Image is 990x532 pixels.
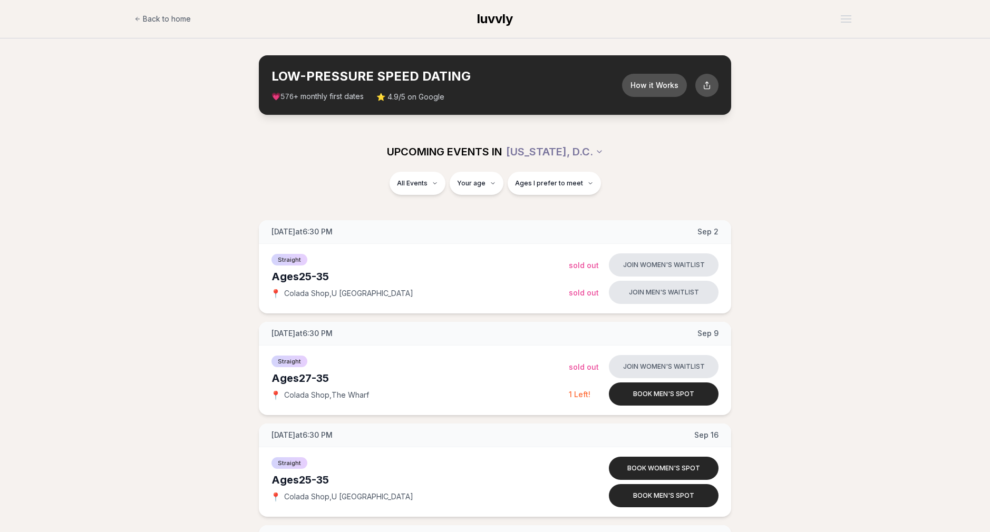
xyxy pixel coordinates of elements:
[697,328,719,339] span: Sep 9
[271,226,333,237] span: [DATE] at 6:30 PM
[271,91,364,102] span: 💗 + monthly first dates
[457,179,486,188] span: Your age
[280,93,294,101] span: 576
[569,261,599,270] span: Sold Out
[569,288,599,297] span: Sold Out
[271,254,307,265] span: Straight
[609,484,719,507] button: Book men's spot
[390,172,445,195] button: All Events
[271,328,333,339] span: [DATE] at 6:30 PM
[450,172,503,195] button: Your age
[697,226,719,237] span: Sep 2
[477,11,513,26] span: luvvly
[609,253,719,277] button: Join women's waitlist
[387,144,502,159] span: UPCOMING EVENTS IN
[609,281,719,304] button: Join men's waitlist
[271,269,569,284] div: Ages 25-35
[271,391,280,399] span: 📍
[134,8,191,29] a: Back to home
[376,92,444,102] span: ⭐ 4.9/5 on Google
[271,356,307,367] span: Straight
[284,288,413,299] span: Colada Shop , U [GEOGRAPHIC_DATA]
[837,11,856,27] button: Open menu
[271,457,307,469] span: Straight
[271,472,569,487] div: Ages 25-35
[569,390,590,399] span: 1 Left!
[609,355,719,378] button: Join women's waitlist
[508,172,601,195] button: Ages I prefer to meet
[397,179,428,188] span: All Events
[569,362,599,371] span: Sold Out
[271,492,280,501] span: 📍
[506,140,604,163] button: [US_STATE], D.C.
[477,11,513,27] a: luvvly
[694,430,719,440] span: Sep 16
[284,390,369,400] span: Colada Shop , The Wharf
[271,68,622,85] h2: LOW-PRESSURE SPEED DATING
[515,179,583,188] span: Ages I prefer to meet
[271,430,333,440] span: [DATE] at 6:30 PM
[609,382,719,406] button: Book men's spot
[271,371,569,386] div: Ages 27-35
[271,289,280,298] span: 📍
[143,14,191,24] span: Back to home
[284,491,413,502] span: Colada Shop , U [GEOGRAPHIC_DATA]
[609,457,719,480] button: Book women's spot
[622,74,687,97] button: How it Works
